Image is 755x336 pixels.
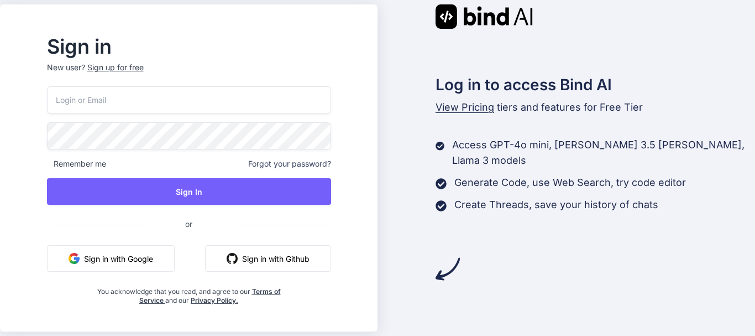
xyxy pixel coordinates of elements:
img: google [69,253,80,264]
span: or [141,210,237,237]
img: github [227,253,238,264]
span: Remember me [47,158,106,169]
div: Sign up for free [87,62,144,73]
p: tiers and features for Free Tier [436,100,755,115]
span: Forgot your password? [248,158,331,169]
button: Sign in with Github [205,245,331,272]
button: Sign in with Google [47,245,175,272]
p: Generate Code, use Web Search, try code editor [454,175,686,190]
span: View Pricing [436,101,494,113]
a: Privacy Policy. [191,296,238,304]
img: Bind AI logo [436,4,533,29]
p: Access GPT-4o mini, [PERSON_NAME] 3.5 [PERSON_NAME], Llama 3 models [452,137,755,168]
div: You acknowledge that you read, and agree to our and our [94,281,284,305]
p: Create Threads, save your history of chats [454,197,658,213]
button: Sign In [47,178,331,205]
img: arrow [436,257,460,281]
h2: Log in to access Bind AI [436,73,755,96]
a: Terms of Service [139,287,281,304]
p: New user? [47,62,331,86]
h2: Sign in [47,38,331,55]
input: Login or Email [47,86,331,113]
